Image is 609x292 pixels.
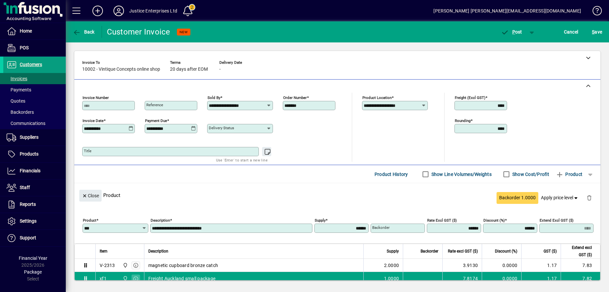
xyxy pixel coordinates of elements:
mat-label: Supply [315,218,326,223]
div: Customer Invoice [107,27,170,37]
mat-label: Invoice date [83,118,104,123]
div: Product [74,183,600,207]
span: Customers [20,62,42,67]
a: Support [3,230,66,246]
mat-label: Order number [283,95,307,100]
span: Description [148,248,168,255]
span: ost [501,29,522,35]
span: S [592,29,595,35]
app-page-header-button: Delete [581,195,597,201]
span: Item [100,248,108,255]
span: GST ($) [544,248,557,255]
span: Payments [7,87,31,92]
span: NEW [180,30,188,34]
span: - [219,67,221,72]
span: Close [82,190,99,201]
a: Backorders [3,107,66,118]
span: Home [20,28,32,34]
span: Backorder 1.0000 [499,194,536,201]
label: Show Line Volumes/Weights [430,171,492,178]
mat-label: Discount (%) [483,218,505,223]
mat-label: Extend excl GST ($) [540,218,573,223]
mat-label: Backorder [372,225,390,230]
button: Delete [581,190,597,206]
span: Reports [20,202,36,207]
a: Suppliers [3,129,66,146]
span: Backorders [7,110,34,115]
button: Back [71,26,96,38]
button: Cancel [562,26,580,38]
span: Financial Year [19,256,47,261]
span: Supply [387,248,399,255]
a: POS [3,40,66,56]
mat-label: Rate excl GST ($) [427,218,457,223]
td: 1.17 [521,272,561,285]
span: Discount (%) [495,248,517,255]
a: Home [3,23,66,39]
span: 10002 - Vintique Concepts online shop [82,67,160,72]
a: Products [3,146,66,162]
span: Communications [7,121,45,126]
a: Communications [3,118,66,129]
mat-label: Product location [362,95,392,100]
mat-label: Title [84,149,91,153]
td: 7.82 [561,272,600,285]
mat-label: Product [83,218,96,223]
span: Financials [20,168,40,173]
div: Justice Enterprises Ltd [129,6,177,16]
span: 20 days after EOM [170,67,208,72]
div: V-2313 [100,262,115,269]
span: 2.0000 [384,262,399,269]
span: Back [73,29,95,35]
span: magnetic cupboard bronze catch [148,262,218,269]
button: Close [79,190,102,202]
span: Suppliers [20,134,38,140]
span: Quotes [7,98,25,104]
label: Show Cost/Profit [511,171,549,178]
span: Support [20,235,36,240]
div: xf1 [100,275,107,282]
a: Staff [3,180,66,196]
span: Cancel [564,27,578,37]
span: Rate excl GST ($) [448,248,478,255]
button: Add [87,5,108,17]
mat-label: Delivery status [209,126,234,130]
a: Invoices [3,73,66,84]
span: Staff [20,185,30,190]
span: Package [24,269,42,275]
span: P [512,29,515,35]
span: Extend excl GST ($) [565,244,592,258]
a: Settings [3,213,66,230]
button: Post [498,26,525,38]
a: Quotes [3,95,66,107]
mat-label: Payment due [145,118,167,123]
app-page-header-button: Back [66,26,102,38]
mat-label: Sold by [207,95,220,100]
div: 3.9130 [447,262,478,269]
app-page-header-button: Close [78,192,103,198]
mat-label: Description [151,218,170,223]
a: Knowledge Base [588,1,601,23]
mat-label: Freight (excl GST) [455,95,485,100]
mat-label: Rounding [455,118,471,123]
span: henderson warehouse [121,275,129,282]
span: henderson warehouse [121,262,129,269]
span: POS [20,45,29,50]
span: Apply price level [541,194,579,201]
span: ave [592,27,602,37]
a: Payments [3,84,66,95]
a: Reports [3,196,66,213]
span: Backorder [421,248,438,255]
td: 1.17 [521,259,561,272]
td: 0.0000 [482,259,521,272]
td: 0.0000 [482,272,521,285]
div: 7.8174 [447,275,478,282]
span: 1.0000 [384,275,399,282]
button: Product [552,168,586,180]
mat-hint: Use 'Enter' to start a new line [216,156,268,164]
span: Product History [375,169,408,180]
span: Invoices [7,76,27,81]
button: Profile [108,5,129,17]
span: Products [20,151,38,157]
mat-label: Invoice number [83,95,109,100]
